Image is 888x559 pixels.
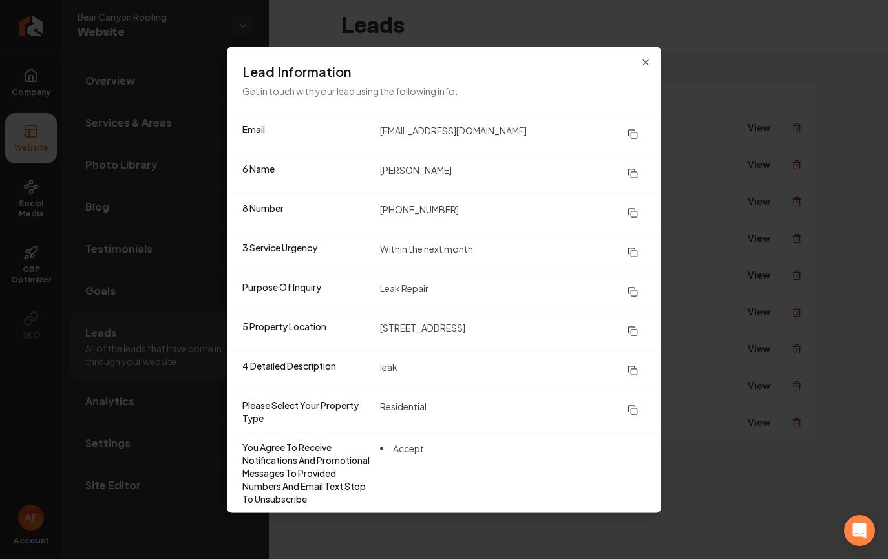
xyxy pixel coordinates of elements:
[242,359,370,382] dt: 4 Detailed Description
[242,398,370,424] dt: Please Select Your Property Type
[242,240,370,264] dt: 3 Service Urgency
[242,83,646,98] p: Get in touch with your lead using the following info.
[380,122,646,145] dd: [EMAIL_ADDRESS][DOMAIN_NAME]
[242,162,370,185] dt: 6 Name
[242,62,646,80] h3: Lead Information
[380,398,646,424] dd: Residential
[242,319,370,343] dt: 5 Property Location
[380,162,646,185] dd: [PERSON_NAME]
[242,122,370,145] dt: Email
[242,201,370,224] dt: 8 Number
[380,359,646,382] dd: leak
[380,201,646,224] dd: [PHONE_NUMBER]
[242,440,370,505] dt: You Agree To Receive Notifications And Promotional Messages To Provided Numbers And Email Text St...
[380,280,646,303] dd: Leak Repair
[380,240,646,264] dd: Within the next month
[380,319,646,343] dd: [STREET_ADDRESS]
[380,440,424,456] li: Accept
[242,280,370,303] dt: Purpose Of Inquiry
